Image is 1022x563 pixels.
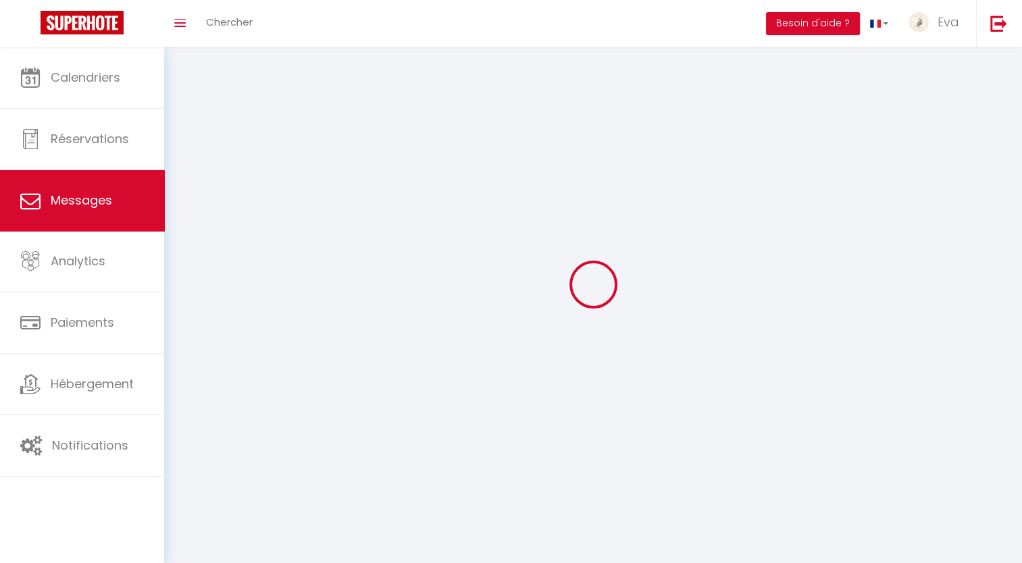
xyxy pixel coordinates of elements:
span: Eva [938,14,959,30]
span: Messages [51,192,112,209]
iframe: Chat [965,502,1012,553]
img: logout [990,15,1007,32]
button: Besoin d'aide ? [766,12,860,35]
span: Analytics [51,252,105,269]
span: Réservations [51,130,129,147]
img: Super Booking [41,11,124,34]
img: ... [909,12,929,32]
span: Chercher [206,15,253,29]
span: Calendriers [51,69,120,86]
span: Hébergement [51,375,134,392]
span: Notifications [52,437,128,454]
span: Paiements [51,314,114,331]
